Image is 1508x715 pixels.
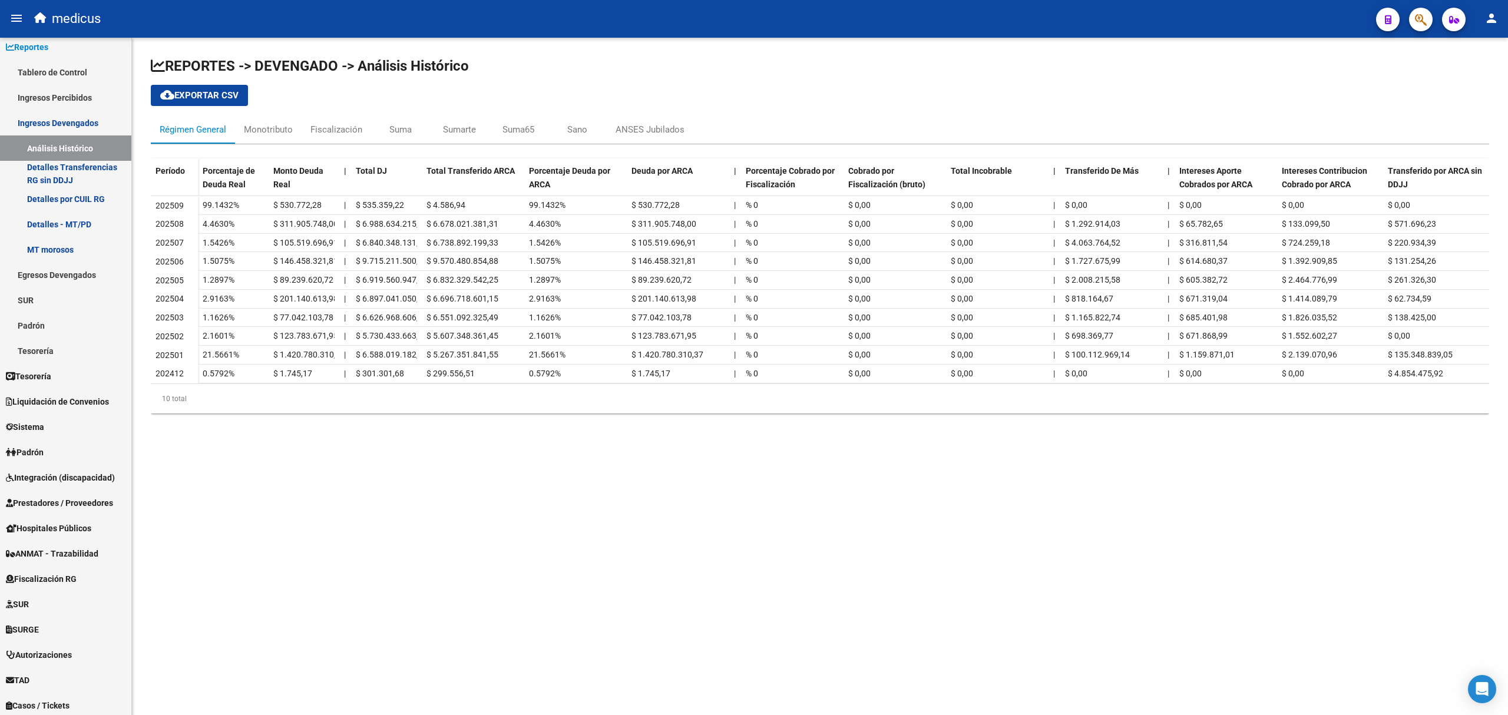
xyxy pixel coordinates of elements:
[203,313,234,322] span: 1.1626%
[273,200,322,210] span: $ 530.772,28
[1383,158,1489,208] datatable-header-cell: Transferido por ARCA sin DDJJ
[529,350,565,359] span: 21.5661%
[244,123,293,136] div: Monotributo
[1388,275,1436,284] span: $ 261.326,30
[1388,166,1482,189] span: Transferido por ARCA sin DDJJ
[529,166,610,189] span: Porcentaje Deuda por ARCA
[848,313,871,322] span: $ 0,00
[529,238,561,247] span: 1.5426%
[951,219,973,229] span: $ 0,00
[848,294,871,303] span: $ 0,00
[1179,200,1202,210] span: $ 0,00
[734,275,736,284] span: |
[1065,350,1130,359] span: $ 100.112.969,14
[273,275,333,284] span: $ 89.239.620,72
[1053,369,1055,378] span: |
[356,219,428,229] span: $ 6.988.634.215,28
[426,313,498,322] span: $ 6.551.092.325,49
[631,275,692,284] span: $ 89.239.620,72
[1168,219,1169,229] span: |
[203,219,234,229] span: 4.4630%
[1282,256,1337,266] span: $ 1.392.909,85
[1053,331,1055,340] span: |
[1060,158,1163,208] datatable-header-cell: Transferido De Más
[273,369,312,378] span: $ 1.745,17
[9,11,24,25] mat-icon: menu
[1053,350,1055,359] span: |
[203,166,255,189] span: Porcentaje de Deuda Real
[734,313,736,322] span: |
[734,219,736,229] span: |
[156,332,184,341] span: 202502
[848,200,871,210] span: $ 0,00
[156,369,184,378] span: 202412
[1282,200,1304,210] span: $ 0,00
[529,256,561,266] span: 1.5075%
[1168,350,1169,359] span: |
[6,572,77,585] span: Fiscalización RG
[734,294,736,303] span: |
[1175,158,1277,208] datatable-header-cell: Intereses Aporte Cobrados por ARCA
[1282,219,1330,229] span: $ 133.099,50
[273,350,345,359] span: $ 1.420.780.310,37
[1282,313,1337,322] span: $ 1.826.035,52
[529,331,561,340] span: 2.1601%
[631,331,696,340] span: $ 123.783.671,95
[529,275,561,284] span: 1.2897%
[356,238,428,247] span: $ 6.840.348.131,72
[746,369,758,378] span: % 0
[273,256,338,266] span: $ 146.458.321,81
[203,369,234,378] span: 0.5792%
[951,238,973,247] span: $ 0,00
[631,369,670,378] span: $ 1.745,17
[1282,331,1337,340] span: $ 1.552.602,27
[203,200,239,210] span: 99.1432%
[631,256,696,266] span: $ 146.458.321,81
[631,200,680,210] span: $ 530.772,28
[746,350,758,359] span: % 0
[1388,200,1410,210] span: $ 0,00
[734,350,736,359] span: |
[734,256,736,266] span: |
[151,85,248,106] button: Exportar CSV
[160,88,174,102] mat-icon: cloud_download
[344,256,346,266] span: |
[1053,166,1056,176] span: |
[1179,166,1252,189] span: Intereses Aporte Cobrados por ARCA
[746,294,758,303] span: % 0
[426,200,465,210] span: $ 4.586,94
[203,275,234,284] span: 1.2897%
[6,522,91,535] span: Hospitales Públicos
[1468,675,1496,703] div: Open Intercom Messenger
[1065,256,1120,266] span: $ 1.727.675,99
[344,294,346,303] span: |
[356,294,428,303] span: $ 6.897.041.050,46
[6,547,98,560] span: ANMAT - Trazabilidad
[1282,294,1337,303] span: $ 1.414.089,79
[6,496,113,509] span: Prestadores / Proveedores
[6,41,48,54] span: Reportes
[1277,158,1383,208] datatable-header-cell: Intereses Contribucion Cobrado por ARCA
[1179,256,1228,266] span: $ 614.680,37
[1168,294,1169,303] span: |
[156,294,184,303] span: 202504
[746,238,758,247] span: % 0
[160,90,239,101] span: Exportar CSV
[203,294,234,303] span: 2.9163%
[269,158,339,208] datatable-header-cell: Monto Deuda Real
[848,331,871,340] span: $ 0,00
[426,369,475,378] span: $ 299.556,51
[1065,369,1087,378] span: $ 0,00
[344,313,346,322] span: |
[631,166,693,176] span: Deuda por ARCA
[356,256,428,266] span: $ 9.715.211.500,70
[1049,158,1060,208] datatable-header-cell: |
[848,238,871,247] span: $ 0,00
[273,294,338,303] span: $ 201.140.613,98
[356,369,404,378] span: $ 301.301,68
[6,446,44,459] span: Padrón
[1065,294,1113,303] span: $ 818.164,67
[1484,11,1499,25] mat-icon: person
[203,256,234,266] span: 1.5075%
[426,256,498,266] span: $ 9.570.480.854,88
